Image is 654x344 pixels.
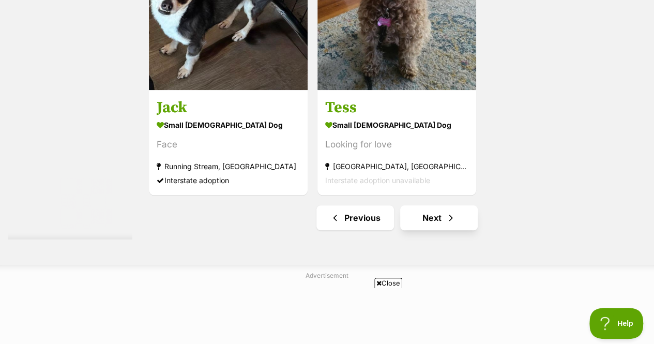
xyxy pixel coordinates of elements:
strong: small [DEMOGRAPHIC_DATA] Dog [325,117,468,132]
strong: small [DEMOGRAPHIC_DATA] Dog [157,117,300,132]
div: Face [157,138,300,152]
a: Next page [400,205,478,230]
h3: Jack [157,98,300,117]
h3: Tess [325,98,468,117]
iframe: Help Scout Beacon - Open [589,308,644,339]
nav: Pagination [148,205,646,230]
span: Close [374,278,402,288]
a: Tess small [DEMOGRAPHIC_DATA] Dog Looking for love [GEOGRAPHIC_DATA], [GEOGRAPHIC_DATA] Interstat... [317,90,476,195]
strong: Running Stream, [GEOGRAPHIC_DATA] [157,159,300,173]
iframe: Advertisement [139,292,515,339]
a: Previous page [316,205,394,230]
img: adc.png [369,1,375,8]
div: Interstate adoption [157,173,300,187]
div: Looking for love [325,138,468,152]
strong: [GEOGRAPHIC_DATA], [GEOGRAPHIC_DATA] [325,159,468,173]
a: Jack small [DEMOGRAPHIC_DATA] Dog Face Running Stream, [GEOGRAPHIC_DATA] Interstate adoption [149,90,308,195]
span: Interstate adoption unavailable [325,176,430,185]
